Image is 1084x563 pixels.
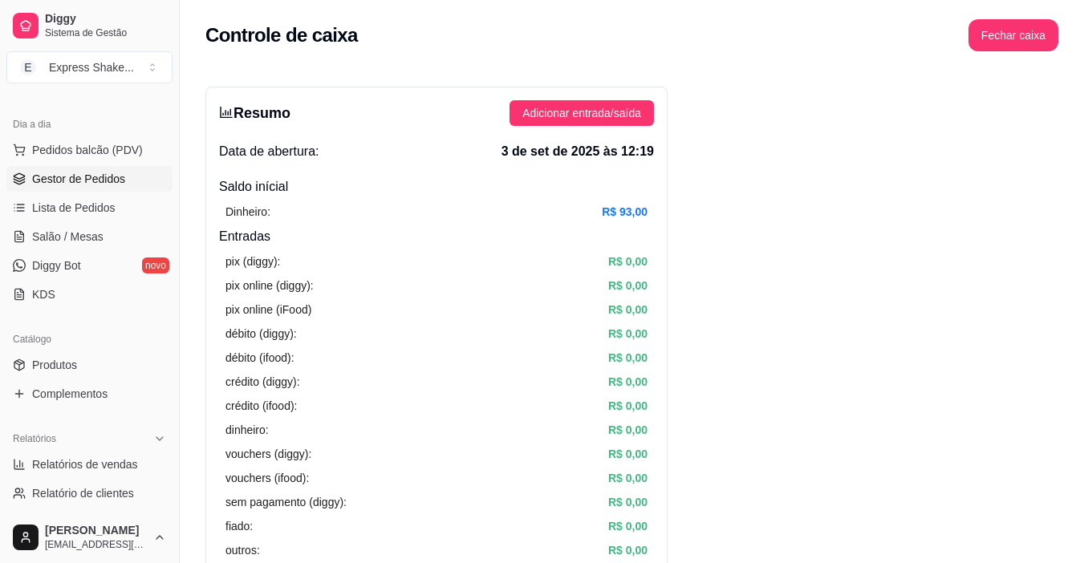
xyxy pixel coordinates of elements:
[6,166,173,192] a: Gestor de Pedidos
[6,509,173,535] a: Relatório de mesas
[6,51,173,83] button: Select a team
[49,59,134,75] div: Express Shake ...
[32,142,143,158] span: Pedidos balcão (PDV)
[608,493,648,511] article: R$ 0,00
[225,277,314,294] article: pix online (diggy):
[45,12,166,26] span: Diggy
[6,281,173,307] a: KDS
[32,257,81,273] span: Diggy Bot
[225,397,297,415] article: crédito (ifood):
[6,381,173,407] a: Complementos
[608,397,648,415] article: R$ 0,00
[32,200,116,216] span: Lista de Pedidos
[608,421,648,439] article: R$ 0,00
[219,102,290,124] h3: Resumo
[13,432,56,445] span: Relatórios
[45,26,166,39] span: Sistema de Gestão
[219,227,654,246] h4: Entradas
[45,538,147,551] span: [EMAIL_ADDRESS][DOMAIN_NAME]
[225,469,309,487] article: vouchers (ifood):
[6,6,173,45] a: DiggySistema de Gestão
[608,541,648,559] article: R$ 0,00
[20,59,36,75] span: E
[608,277,648,294] article: R$ 0,00
[225,493,347,511] article: sem pagamento (diggy):
[6,480,173,506] a: Relatório de clientes
[45,524,147,538] span: [PERSON_NAME]
[205,22,358,48] h2: Controle de caixa
[968,19,1058,51] button: Fechar caixa
[225,253,280,270] article: pix (diggy):
[510,100,654,126] button: Adicionar entrada/saída
[225,373,300,391] article: crédito (diggy):
[32,171,125,187] span: Gestor de Pedidos
[608,517,648,535] article: R$ 0,00
[6,326,173,352] div: Catálogo
[225,349,294,367] article: débito (ifood):
[32,357,77,373] span: Produtos
[501,142,654,161] span: 3 de set de 2025 às 12:19
[219,142,319,161] span: Data de abertura:
[6,253,173,278] a: Diggy Botnovo
[6,452,173,477] a: Relatórios de vendas
[225,445,311,463] article: vouchers (diggy):
[225,421,269,439] article: dinheiro:
[6,111,173,137] div: Dia a dia
[32,456,138,472] span: Relatórios de vendas
[608,349,648,367] article: R$ 0,00
[6,224,173,249] a: Salão / Mesas
[225,517,253,535] article: fiado:
[219,177,654,196] h4: Saldo inícial
[32,485,134,501] span: Relatório de clientes
[32,229,104,245] span: Salão / Mesas
[225,541,260,559] article: outros:
[6,352,173,378] a: Produtos
[225,301,311,318] article: pix online (iFood)
[608,469,648,487] article: R$ 0,00
[225,325,297,342] article: débito (diggy):
[219,105,233,119] span: bar-chart
[608,373,648,391] article: R$ 0,00
[32,286,55,302] span: KDS
[32,386,108,402] span: Complementos
[522,104,641,122] span: Adicionar entrada/saída
[608,253,648,270] article: R$ 0,00
[608,445,648,463] article: R$ 0,00
[6,195,173,221] a: Lista de Pedidos
[225,203,270,221] article: Dinheiro:
[608,325,648,342] article: R$ 0,00
[608,301,648,318] article: R$ 0,00
[602,203,648,221] article: R$ 93,00
[6,518,173,557] button: [PERSON_NAME][EMAIL_ADDRESS][DOMAIN_NAME]
[6,137,173,163] button: Pedidos balcão (PDV)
